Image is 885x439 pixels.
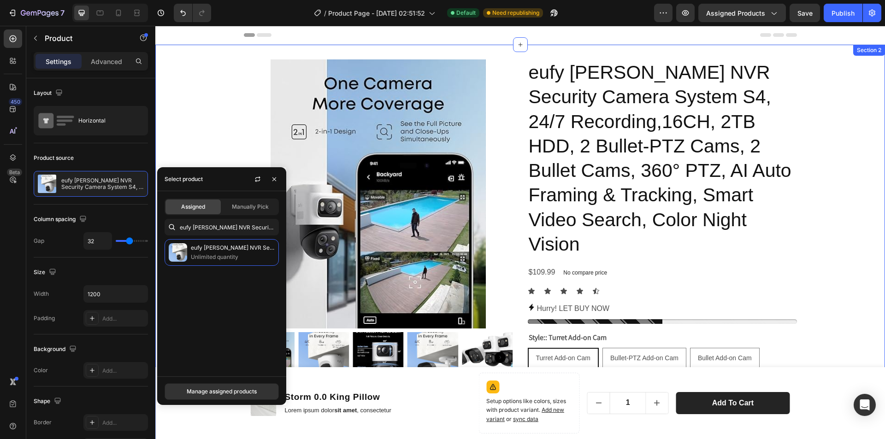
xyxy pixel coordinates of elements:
[9,98,22,105] div: 450
[34,154,74,162] div: Product source
[102,367,146,375] div: Add...
[34,395,63,408] div: Shape
[854,394,876,416] div: Open Intercom Messenger
[797,9,813,17] span: Save
[61,177,144,190] p: eufy [PERSON_NAME] NVR Security Camera System S4, 24/7 Recording,16CH, 2TB HDD, 2 Bullet-PTZ Cams...
[824,4,862,22] button: Publish
[34,418,52,427] div: Border
[165,383,279,400] button: Manage assigned products
[7,169,22,176] div: Beta
[455,328,523,336] span: Bullet-PTZ Add-on Cam
[165,219,279,235] input: Search in Settings & Advanced
[34,314,55,322] div: Padding
[324,8,326,18] span: /
[155,26,885,439] iframe: Design area
[34,366,48,375] div: Color
[372,34,642,232] h2: eufy [PERSON_NAME] NVR Security Camera System S4, 24/7 Recording,16CH, 2TB HDD, 2 Bullet-PTZ Cams...
[372,305,452,318] legend: Style:: Turret Add-on Cam
[432,367,454,388] button: decrement
[700,20,728,29] div: Section 2
[790,4,820,22] button: Save
[165,175,203,183] div: Select product
[169,243,187,262] img: collections
[60,7,65,18] p: 7
[34,290,49,298] div: Width
[456,9,476,17] span: Default
[408,244,452,250] p: No compare price
[181,203,205,211] span: Assigned
[232,203,269,211] span: Manually Pick
[698,4,786,22] button: Assigned Products
[34,237,44,245] div: Gap
[492,9,539,17] span: Need republishing
[520,366,634,389] button: Add to cart
[543,328,596,336] span: Bullet Add-on Cam
[832,8,855,18] div: Publish
[34,266,58,279] div: Size
[34,343,78,356] div: Background
[84,233,112,249] input: Auto
[84,286,147,302] input: Auto
[706,8,765,18] span: Assigned Products
[358,390,383,397] span: sync data
[381,328,436,336] span: Turret Add-on Cam
[174,4,211,22] div: Undo/Redo
[382,276,454,290] p: Hurry! LET BUY NOW
[45,33,123,44] p: Product
[4,4,69,22] button: 7
[96,326,107,337] button: Carousel Back Arrow
[38,175,56,193] img: product feature img
[328,8,425,18] span: Product Page - [DATE] 02:51:52
[490,367,513,388] button: increment
[102,419,146,427] div: Add...
[191,243,275,252] p: eufy [PERSON_NAME] NVR Security Camera System S4, 24/7 Recording,16CH, 2TB HDD, 2 Bullet-PTZ Cams...
[349,390,383,397] span: or
[78,110,135,131] div: Horizontal
[187,387,257,396] div: Manage assigned products
[91,57,122,66] p: Advanced
[339,326,350,337] button: Carousel Next Arrow
[46,57,71,66] p: Settings
[372,239,401,254] div: $109.99
[557,373,598,382] div: Add to cart
[102,315,146,323] div: Add...
[34,87,65,100] div: Layout
[454,367,491,388] input: quantity
[331,371,417,398] p: Setup options like colors, sizes with product variant.
[179,381,201,388] strong: sit amet
[191,252,275,262] p: Unlimited quantity
[34,213,88,226] div: Column spacing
